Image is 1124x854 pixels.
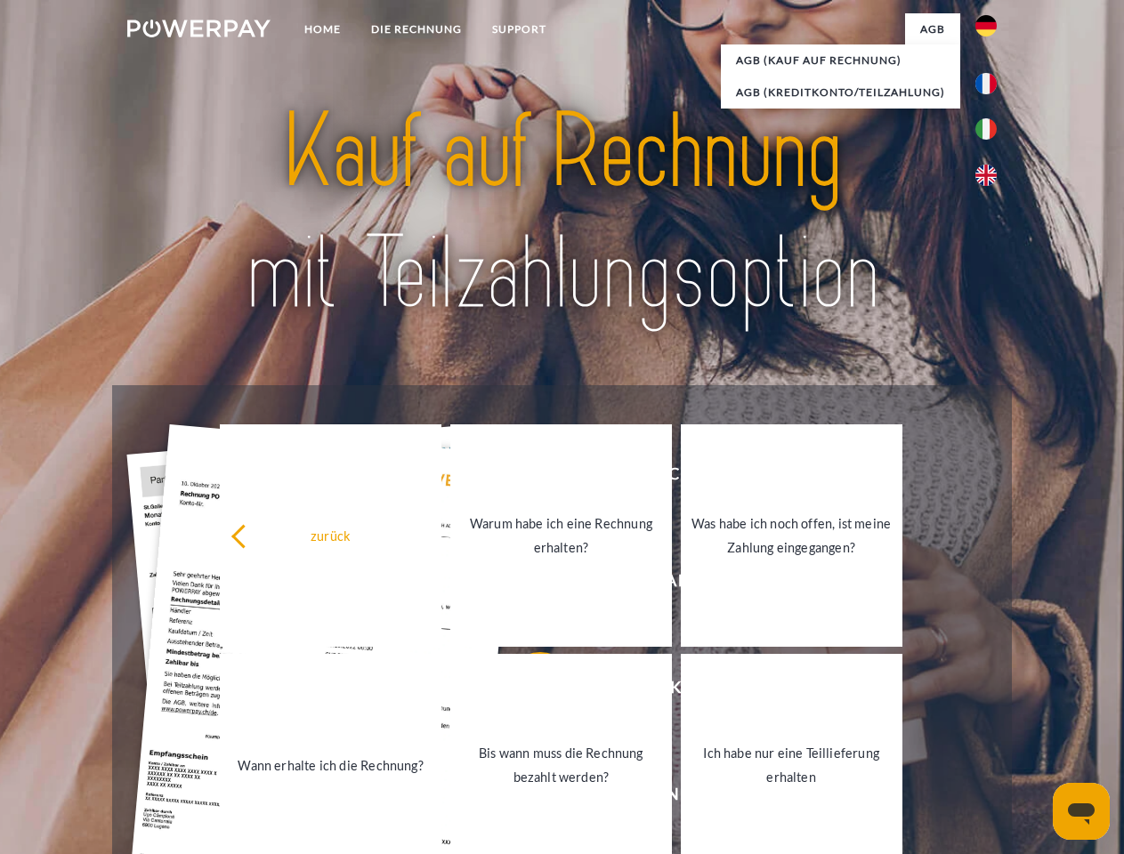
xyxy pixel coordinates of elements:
img: de [975,15,997,36]
div: Wann erhalte ich die Rechnung? [230,753,431,777]
div: Bis wann muss die Rechnung bezahlt werden? [461,741,661,789]
a: Was habe ich noch offen, ist meine Zahlung eingegangen? [681,424,902,647]
a: AGB (Kreditkonto/Teilzahlung) [721,77,960,109]
a: Home [289,13,356,45]
div: Was habe ich noch offen, ist meine Zahlung eingegangen? [691,512,892,560]
a: agb [905,13,960,45]
iframe: Schaltfläche zum Öffnen des Messaging-Fensters [1053,783,1110,840]
img: it [975,118,997,140]
div: zurück [230,523,431,547]
img: fr [975,73,997,94]
a: DIE RECHNUNG [356,13,477,45]
div: Warum habe ich eine Rechnung erhalten? [461,512,661,560]
a: SUPPORT [477,13,562,45]
img: title-powerpay_de.svg [170,85,954,341]
img: en [975,165,997,186]
div: Ich habe nur eine Teillieferung erhalten [691,741,892,789]
a: AGB (Kauf auf Rechnung) [721,44,960,77]
img: logo-powerpay-white.svg [127,20,271,37]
